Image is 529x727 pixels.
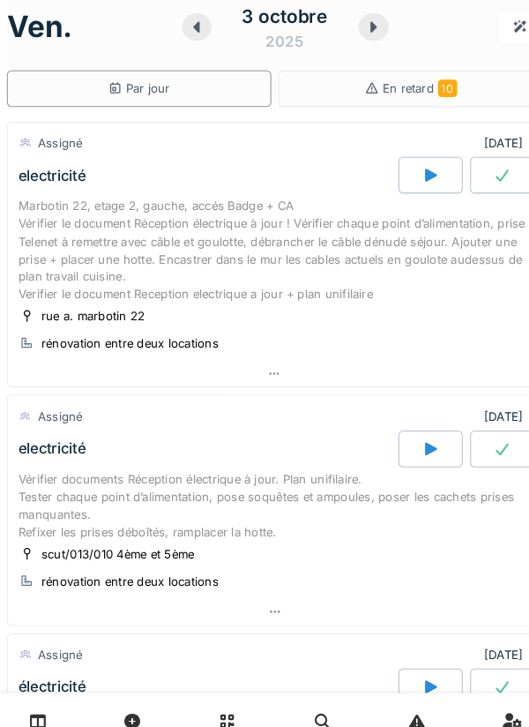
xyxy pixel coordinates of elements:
div: [DATE] [466,629,510,646]
div: [DATE] [466,400,510,416]
div: scut/013/010 4ème et 5ème [41,532,188,549]
div: Assigné [37,400,80,416]
span: En retard [369,86,440,100]
div: 3 octobre [234,11,316,37]
div: 13 [509,121,526,134]
div: Par jour [104,85,164,101]
h1: ven. [7,18,71,51]
div: rénovation entre deux locations [41,330,211,347]
div: rue a. marbotin 22 [41,304,140,320]
div: Assigné [37,629,80,646]
div: [DATE] [466,138,510,154]
div: électricité [19,659,83,676]
div: Marbotin 22, etage 2, gauche, accés Badge + CA Vérifier le document Réception électrique à jour !... [19,198,510,299]
div: Vérifier documents Réception électrique à jour. Plan unifilaire. Tester chaque point d’alimentati... [19,461,510,528]
div: 8 [512,612,526,626]
div: 2025 [257,37,293,58]
span: 10 [421,85,440,101]
div: Assigné [37,138,80,154]
div: electricité [19,431,83,447]
div: rénovation entre deux locations [41,558,211,575]
div: electricité [19,169,83,185]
